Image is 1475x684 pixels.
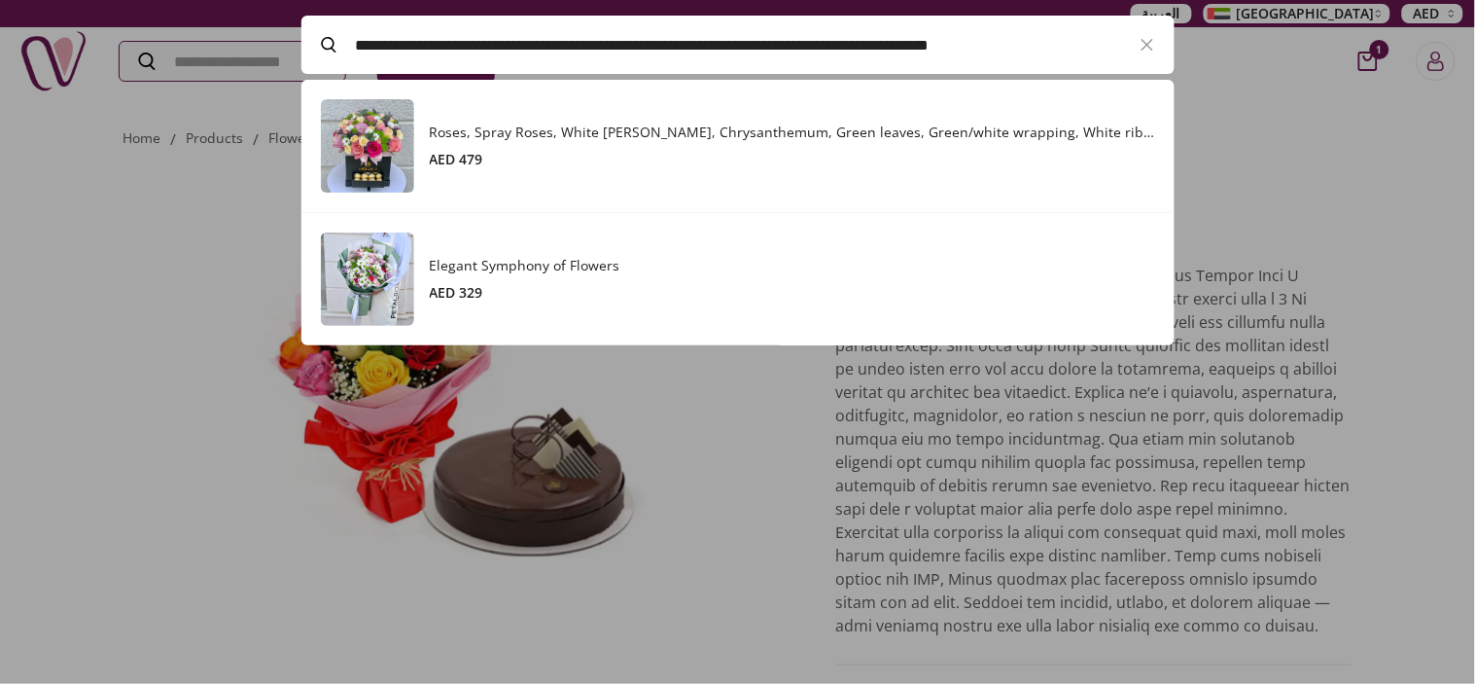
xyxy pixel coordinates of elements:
[430,123,1155,142] h3: Roses, Spray Roses, White [PERSON_NAME], Chrysanthemum, Green leaves, Green/white wrapping, White...
[430,283,1155,303] div: AED 329
[430,256,1155,275] h3: Elegant Symphony of Flowers
[321,233,414,326] img: Product Image
[321,233,1155,326] a: Product ImageElegant Symphony of FlowersAED 329
[430,150,1155,169] div: AED 479
[356,18,1120,72] input: Search
[321,99,1155,193] a: Product ImageRoses, Spray Roses, White [PERSON_NAME], Chrysanthemum, Green leaves, Green/white wr...
[321,99,414,193] img: Product Image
